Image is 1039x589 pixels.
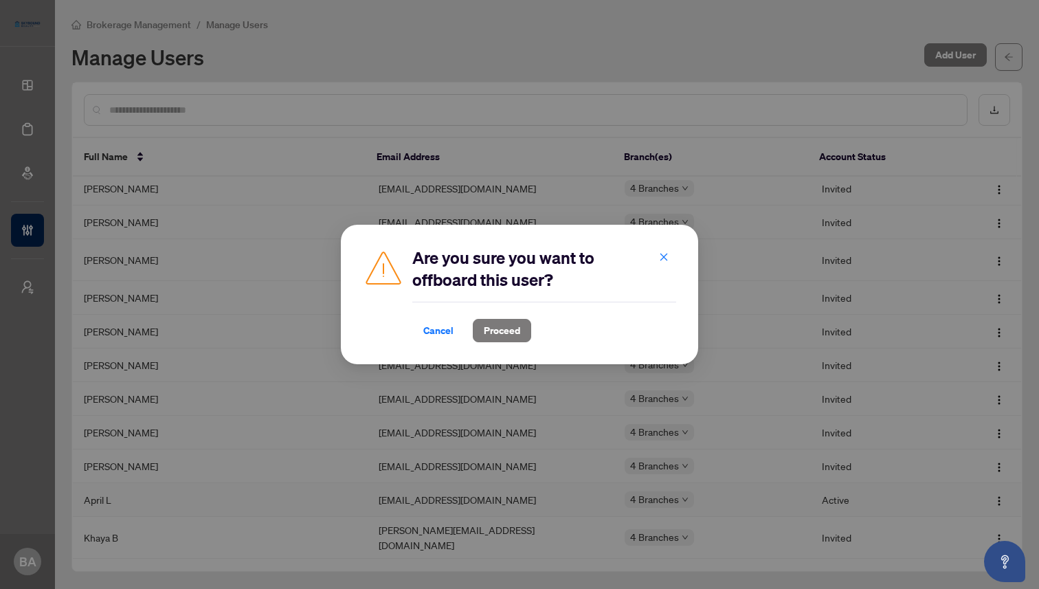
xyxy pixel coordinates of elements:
span: Cancel [423,320,454,342]
button: Open asap [984,541,1025,582]
span: Proceed [484,320,520,342]
span: close [659,252,669,262]
button: Cancel [412,319,465,342]
h2: Are you sure you want to offboard this user? [412,247,676,291]
button: Proceed [473,319,531,342]
img: Caution Icon [363,247,404,288]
